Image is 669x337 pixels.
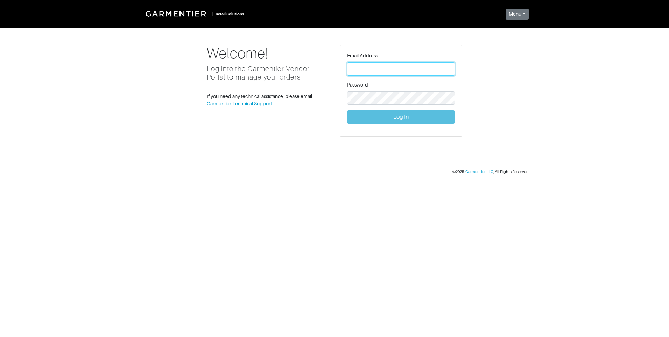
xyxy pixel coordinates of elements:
[207,45,329,62] h1: Welcome!
[207,93,329,108] p: If you need any technical assistance, please email .
[212,10,213,18] div: |
[207,101,272,106] a: Garmentier Technical Support
[452,170,529,174] small: © 2025 , , All Rights Reserved
[140,6,247,22] a: |Retail Solutions
[506,9,529,20] button: Menu
[142,7,212,20] img: Garmentier
[347,81,368,89] label: Password
[347,110,455,124] button: Log In
[347,52,378,60] label: Email Address
[207,64,329,81] h5: Log into the Garmentier Vendor Portal to manage your orders.
[216,12,244,16] small: Retail Solutions
[465,170,493,174] a: Garmentier LLC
